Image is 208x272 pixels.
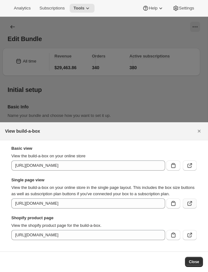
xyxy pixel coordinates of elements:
[169,4,198,13] button: Settings
[11,184,197,197] p: View the build-a-box on your online store in the single page layout. This includes the box size b...
[149,6,157,11] span: Help
[179,6,194,11] span: Settings
[70,4,95,13] button: Tools
[11,215,197,221] strong: Shopify product page
[10,4,34,13] button: Analytics
[73,6,84,11] span: Tools
[36,4,68,13] button: Subscriptions
[14,6,31,11] span: Analytics
[11,145,197,152] strong: Basic view
[11,177,197,183] strong: Single page view
[194,126,204,136] button: Close
[11,222,197,229] p: View the shopify product page for the build-a-box.
[185,257,203,267] button: Close
[5,128,40,134] h2: View build-a-box
[11,153,197,159] p: View the build-a-box on your online store
[139,4,167,13] button: Help
[189,259,199,264] span: Close
[39,6,65,11] span: Subscriptions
